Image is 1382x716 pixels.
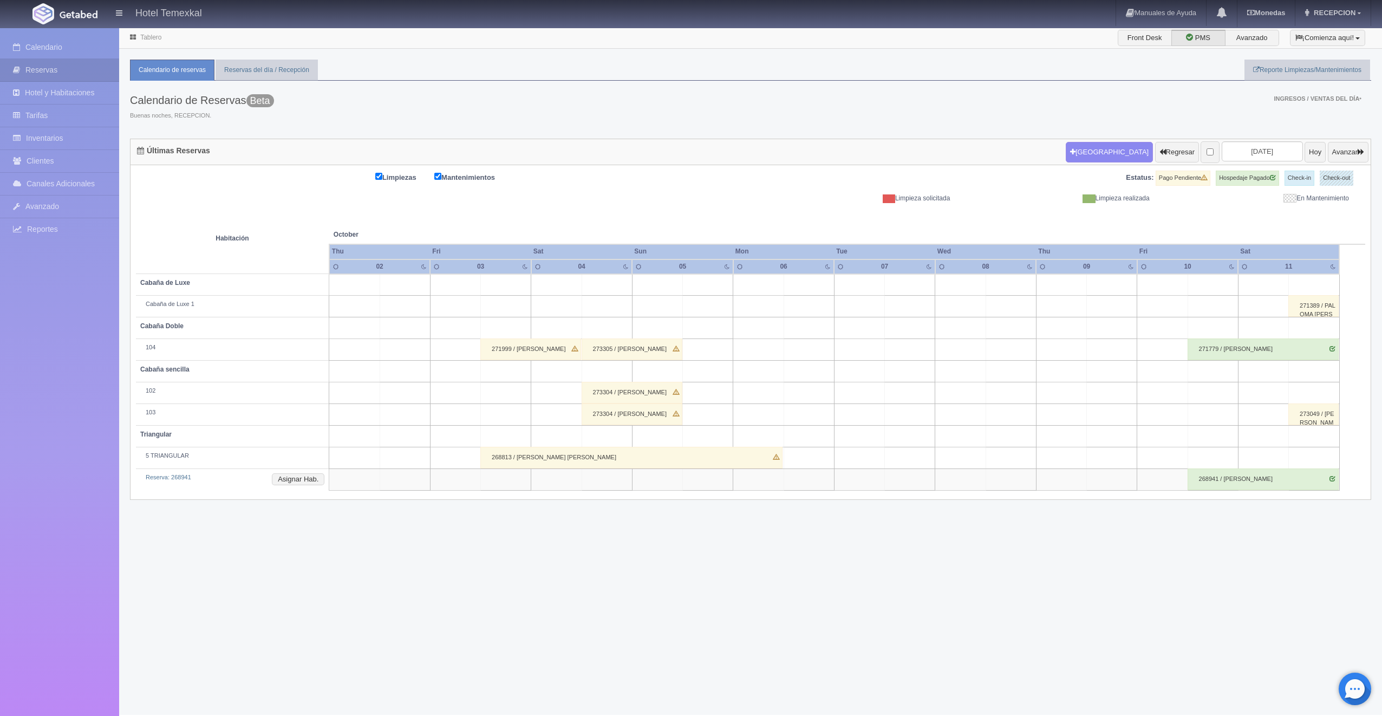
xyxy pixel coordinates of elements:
button: Asignar Hab. [272,473,324,485]
h4: Hotel Temexkal [135,5,202,19]
div: 271389 / PALOMA [PERSON_NAME] [1288,295,1339,317]
span: Buenas noches, RECEPCION. [130,112,274,120]
b: Triangular [140,431,172,438]
input: Limpiezas [375,173,382,180]
button: Avanzar [1328,142,1368,162]
div: 273049 / [PERSON_NAME] [1288,403,1339,425]
th: Sun [632,244,733,259]
button: Regresar [1155,142,1199,162]
th: Thu [329,244,431,259]
div: 5 TRIANGULAR [140,452,324,460]
span: Beta [246,94,274,107]
label: Check-in [1285,171,1314,186]
div: 03 [465,262,497,271]
div: 10 [1172,262,1204,271]
label: Estatus: [1126,173,1153,183]
div: 271779 / [PERSON_NAME] [1188,339,1339,360]
input: Mantenimientos [434,173,441,180]
div: 268941 / [PERSON_NAME] [1188,468,1339,490]
div: 273304 / [PERSON_NAME] [582,403,682,425]
th: Wed [935,244,1036,259]
th: Fri [1137,244,1238,259]
div: 04 [566,262,598,271]
th: Sat [1238,244,1339,259]
b: Cabaña sencilla [140,366,190,373]
div: 07 [869,262,901,271]
span: October [334,230,527,239]
div: 102 [140,387,324,395]
img: Getabed [32,3,54,24]
div: 104 [140,343,324,352]
div: Limpieza realizada [958,194,1157,203]
strong: Habitación [216,235,249,242]
label: Check-out [1320,171,1353,186]
div: Cabaña de Luxe 1 [140,300,324,309]
label: Pago Pendiente [1156,171,1210,186]
span: RECEPCION [1311,9,1355,17]
button: Hoy [1305,142,1326,162]
img: Getabed [60,10,97,18]
div: 271999 / [PERSON_NAME] [480,339,581,360]
a: Reserva: 268941 [146,474,191,480]
th: Tue [834,244,935,259]
div: 11 [1273,262,1305,271]
div: 06 [768,262,800,271]
b: Monedas [1247,9,1285,17]
label: Hospedaje Pagado [1216,171,1279,186]
div: 273304 / [PERSON_NAME] [582,382,682,403]
a: Reservas del día / Recepción [216,60,318,81]
label: Avanzado [1225,30,1279,46]
th: Fri [430,244,531,259]
div: Limpieza solicitada [759,194,958,203]
div: 02 [364,262,396,271]
span: Ingresos / Ventas del día [1274,95,1361,102]
div: 09 [1071,262,1103,271]
th: Thu [1036,244,1137,259]
div: En Mantenimiento [1158,194,1357,203]
th: Mon [733,244,835,259]
div: 273305 / [PERSON_NAME] [582,339,682,360]
h3: Calendario de Reservas [130,94,274,106]
div: 08 [970,262,1002,271]
label: PMS [1171,30,1225,46]
h4: Últimas Reservas [137,147,210,155]
div: 103 [140,408,324,417]
div: 05 [667,262,699,271]
button: ¡Comienza aquí! [1290,30,1365,46]
b: Cabaña de Luxe [140,279,190,287]
button: [GEOGRAPHIC_DATA] [1066,142,1153,162]
label: Front Desk [1118,30,1172,46]
label: Limpiezas [375,171,433,183]
a: Reporte Limpiezas/Mantenimientos [1244,60,1370,81]
a: Tablero [140,34,161,41]
b: Cabaña Doble [140,322,184,330]
a: Calendario de reservas [130,60,214,81]
th: Sat [531,244,633,259]
label: Mantenimientos [434,171,511,183]
div: 268813 / [PERSON_NAME] [PERSON_NAME] [480,447,783,468]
